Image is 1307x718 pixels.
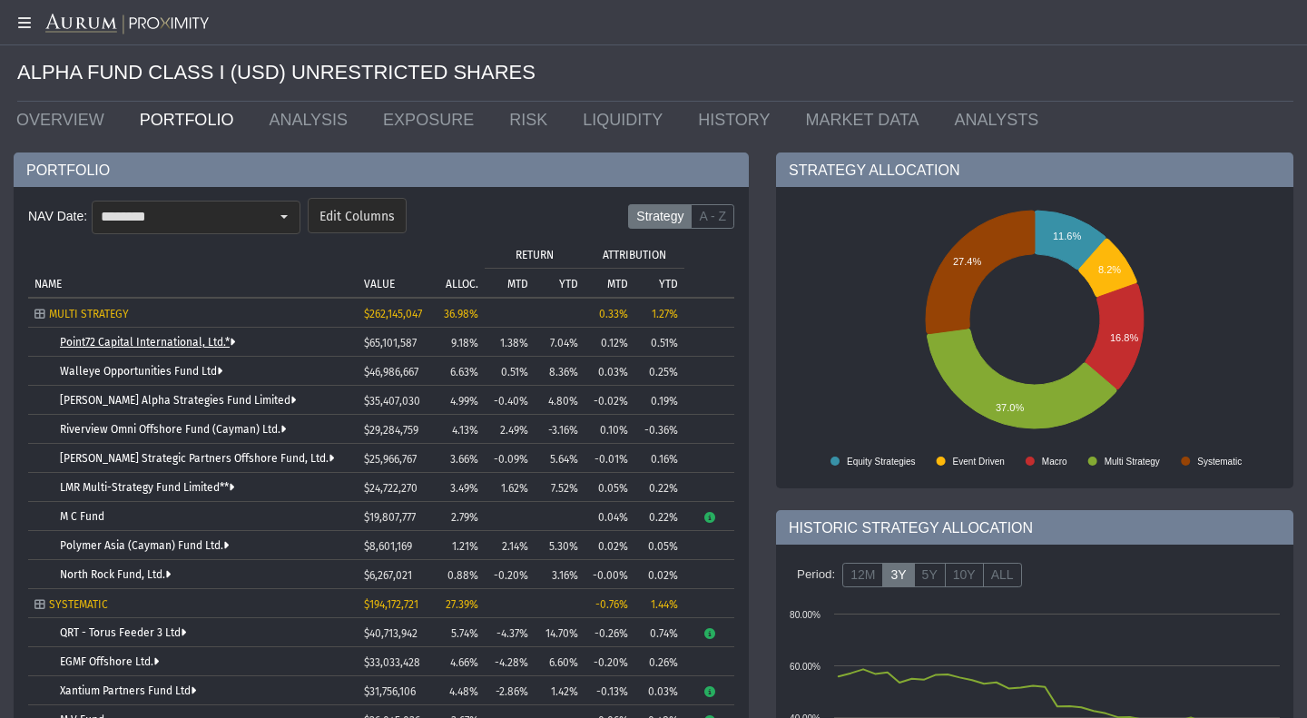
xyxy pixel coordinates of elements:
[364,627,418,640] span: $40,713,942
[444,308,478,320] span: 36.98%
[634,560,684,589] td: 0.02%
[60,336,235,349] a: Point72 Capital International, Ltd.*
[535,618,585,647] td: 14.70%
[1053,231,1081,241] text: 11.6%
[485,647,535,676] td: -4.28%
[485,444,535,473] td: -0.09%
[641,598,678,611] div: 1.44%
[446,598,478,611] span: 27.39%
[60,684,196,697] a: Xantium Partners Fund Ltd
[426,239,485,297] td: Column ALLOC.
[451,337,478,349] span: 9.18%
[535,444,585,473] td: 5.64%
[628,204,692,230] label: Strategy
[485,473,535,502] td: 1.62%
[449,685,478,698] span: 4.48%
[559,278,578,290] p: YTD
[585,444,634,473] td: -0.01%
[450,395,478,408] span: 4.99%
[535,560,585,589] td: 3.16%
[634,357,684,386] td: 0.25%
[983,563,1022,588] label: ALL
[585,386,634,415] td: -0.02%
[634,647,684,676] td: 0.26%
[634,618,684,647] td: 0.74%
[945,563,984,588] label: 10Y
[776,152,1293,187] div: STRATEGY ALLOCATION
[634,502,684,531] td: 0.22%
[634,676,684,705] td: 0.03%
[842,563,883,588] label: 12M
[34,278,62,290] p: NAME
[3,102,126,138] a: OVERVIEW
[45,14,209,35] img: Aurum-Proximity%20white.svg
[516,249,554,261] p: RETURN
[450,482,478,495] span: 3.49%
[585,560,634,589] td: -0.00%
[308,198,407,233] dx-button: Edit Columns
[60,481,234,494] a: LMR Multi-Strategy Fund Limited**
[535,473,585,502] td: 7.52%
[691,204,734,230] label: A - Z
[585,647,634,676] td: -0.20%
[485,618,535,647] td: -4.37%
[953,256,981,267] text: 27.4%
[591,598,628,611] div: -0.76%
[790,662,821,672] text: 60.00%
[535,647,585,676] td: 6.60%
[446,278,478,290] p: ALLOC.
[364,598,418,611] span: $194,172,721
[585,415,634,444] td: 0.10%
[364,337,417,349] span: $65,101,587
[585,328,634,357] td: 0.12%
[535,357,585,386] td: 8.36%
[1098,264,1121,275] text: 8.2%
[255,102,369,138] a: ANALYSIS
[451,627,478,640] span: 5.74%
[585,531,634,560] td: 0.02%
[452,540,478,553] span: 1.21%
[358,239,426,297] td: Column VALUE
[364,395,420,408] span: $35,407,030
[535,676,585,705] td: 1.42%
[776,510,1293,545] div: HISTORIC STRATEGY ALLOCATION
[364,685,416,698] span: $31,756,106
[450,453,478,466] span: 3.66%
[485,531,535,560] td: 2.14%
[585,357,634,386] td: 0.03%
[451,511,478,524] span: 2.79%
[364,424,418,437] span: $29,284,759
[507,278,528,290] p: MTD
[1105,457,1160,467] text: Multi Strategy
[364,366,418,379] span: $46,986,667
[1042,457,1067,467] text: Macro
[485,676,535,705] td: -2.86%
[634,268,684,297] td: Column YTD
[585,618,634,647] td: -0.26%
[634,328,684,357] td: 0.51%
[569,102,684,138] a: LIQUIDITY
[369,102,496,138] a: EXPOSURE
[485,328,535,357] td: 1.38%
[450,366,478,379] span: 6.63%
[1110,332,1138,343] text: 16.8%
[28,201,92,232] div: NAV Date:
[790,559,842,590] div: Period:
[535,268,585,297] td: Column YTD
[996,402,1024,413] text: 37.0%
[364,569,412,582] span: $6,267,021
[60,539,229,552] a: Polymer Asia (Cayman) Fund Ltd.
[634,386,684,415] td: 0.19%
[641,308,678,320] div: 1.27%
[882,563,914,588] label: 3Y
[28,239,358,297] td: Column NAME
[790,610,821,620] text: 80.00%
[634,473,684,502] td: 0.22%
[535,531,585,560] td: 5.30%
[364,308,422,320] span: $262,145,047
[452,424,478,437] span: 4.13%
[269,202,300,232] div: Select
[364,453,417,466] span: $25,966,767
[60,365,222,378] a: Walleye Opportunities Fund Ltd
[364,656,420,669] span: $33,033,428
